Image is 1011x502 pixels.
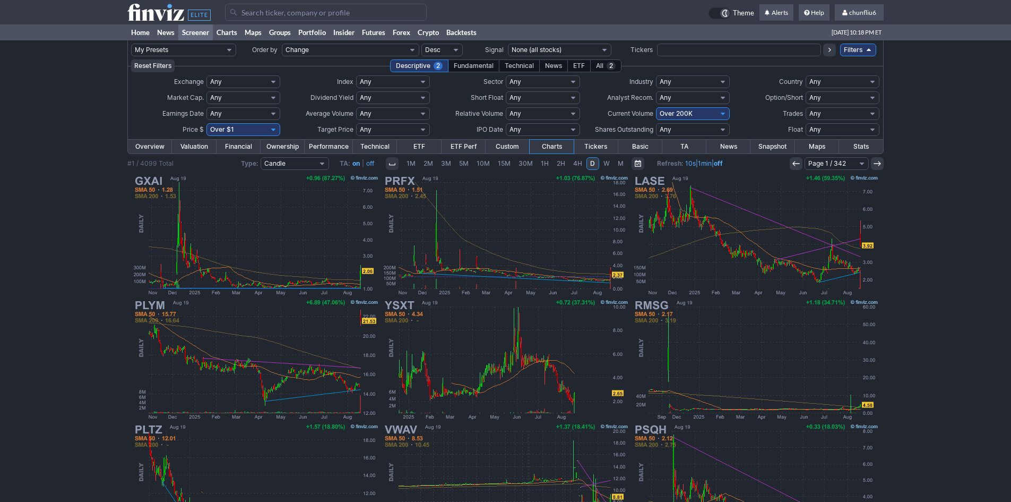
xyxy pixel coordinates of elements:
a: ETF [397,140,441,154]
span: Target Price [317,125,353,133]
img: PRFX - PainReform Ltd - Stock Price Chart [382,173,630,297]
a: Alerts [759,4,793,21]
a: D [586,157,599,170]
a: Crypto [414,24,443,40]
a: Insider [330,24,358,40]
img: GXAI - Gaxos.AI Inc - Stock Price Chart [132,173,380,297]
a: Maps [795,140,839,154]
a: Portfolio [295,24,330,40]
span: 2H [557,159,565,167]
a: 4H [569,157,586,170]
a: News [706,140,750,154]
a: Overview [128,140,172,154]
a: off [366,159,374,167]
span: D [590,159,595,167]
span: 15M [498,159,511,167]
span: Analyst Recom. [607,93,653,101]
span: Short Float [471,93,503,101]
a: Basic [618,140,662,154]
span: Shares Outstanding [595,125,653,133]
div: All [590,59,621,72]
a: 10s [685,159,696,167]
a: M [614,157,627,170]
b: Refresh: [657,159,684,167]
input: Search [225,4,427,21]
span: 1M [407,159,416,167]
span: Average Volume [306,109,353,117]
span: 30M [519,159,533,167]
a: 10M [473,157,494,170]
span: M [618,159,624,167]
div: News [539,59,568,72]
button: Reset Filters [131,59,175,72]
a: Screener [178,24,213,40]
div: Fundamental [448,59,499,72]
span: 1H [541,159,549,167]
a: Forex [389,24,414,40]
img: LASE - Laser Photonics Corp - Stock Price Chart [632,173,880,297]
a: 2H [553,157,569,170]
a: Charts [213,24,241,40]
a: Maps [241,24,265,40]
a: off [714,159,723,167]
span: Industry [629,78,653,86]
span: 5M [459,159,469,167]
a: Backtests [443,24,480,40]
a: 1min [698,159,712,167]
a: Valuation [172,140,216,154]
a: Performance [305,140,353,154]
a: Custom [486,140,530,154]
a: News [153,24,178,40]
span: Trades [783,109,803,117]
span: Dividend Yield [310,93,353,101]
span: Earnings Date [162,109,204,117]
a: Financial [217,140,261,154]
span: Relative Volume [455,109,503,117]
span: Sector [483,78,503,86]
a: Snapshot [750,140,794,154]
span: 2 [607,62,616,70]
div: ETF [567,59,591,72]
span: Theme [733,7,754,19]
a: Help [799,4,829,21]
span: 10M [477,159,490,167]
span: 2 [434,62,443,70]
span: Price $ [183,125,204,133]
b: TA: [340,159,350,167]
a: TA [662,140,706,154]
img: RMSG - Real Messenger Corp - Stock Price Chart [632,297,880,422]
span: Option/Short [765,93,803,101]
span: W [603,159,610,167]
a: 15M [494,157,514,170]
span: 2M [424,159,433,167]
img: YSXT - Ysx Tech Co.Ltd - Stock Price Chart [382,297,630,422]
a: 1H [537,157,552,170]
img: PLYM - Plymouth Industrial Reit Inc - Stock Price Chart [132,297,380,422]
button: Range [632,157,644,170]
span: chunfliu6 [849,8,876,16]
a: Tickers [574,140,618,154]
span: Market Cap. [167,93,204,101]
span: Signal [485,46,504,54]
span: Order by [252,46,278,54]
span: Float [788,125,803,133]
span: Exchange [174,78,204,86]
span: 4H [573,159,582,167]
a: 3M [437,157,455,170]
a: Ownership [261,140,305,154]
span: [DATE] 10:18 PM ET [832,24,882,40]
span: Tickers [630,46,653,54]
div: Descriptive [390,59,448,72]
a: Theme [708,7,754,19]
a: Groups [265,24,295,40]
span: Current Volume [608,109,653,117]
a: Futures [358,24,389,40]
a: Stats [839,140,883,154]
span: | | [657,158,723,169]
span: IPO Date [477,125,503,133]
b: on [352,159,360,167]
b: Type: [241,159,258,167]
a: Home [127,24,153,40]
span: 3M [441,159,451,167]
a: W [600,157,613,170]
